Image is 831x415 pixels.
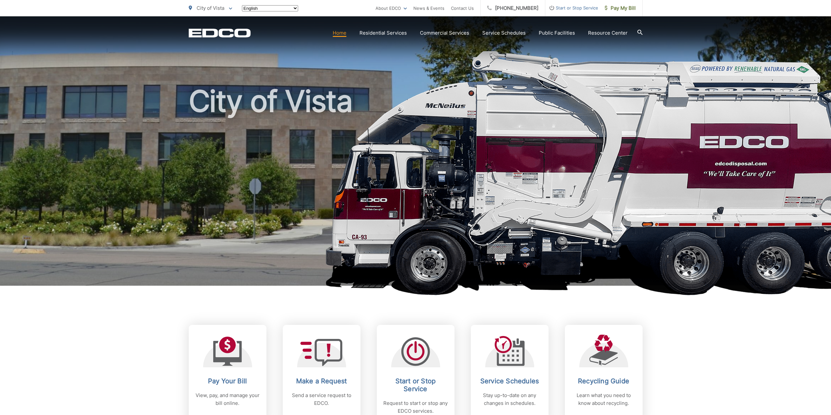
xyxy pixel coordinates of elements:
[571,391,636,407] p: Learn what you need to know about recycling.
[413,4,444,12] a: News & Events
[482,29,526,37] a: Service Schedules
[376,4,407,12] a: About EDCO
[383,377,448,393] h2: Start or Stop Service
[195,377,260,385] h2: Pay Your Bill
[420,29,469,37] a: Commercial Services
[360,29,407,37] a: Residential Services
[289,391,354,407] p: Send a service request to EDCO.
[189,28,251,38] a: EDCD logo. Return to the homepage.
[242,5,298,11] select: Select a language
[539,29,575,37] a: Public Facilities
[195,391,260,407] p: View, pay, and manage your bill online.
[451,4,474,12] a: Contact Us
[605,4,636,12] span: Pay My Bill
[588,29,628,37] a: Resource Center
[197,5,224,11] span: City of Vista
[189,85,643,292] h1: City of Vista
[571,377,636,385] h2: Recycling Guide
[289,377,354,385] h2: Make a Request
[383,399,448,415] p: Request to start or stop any EDCO services.
[333,29,346,37] a: Home
[477,377,542,385] h2: Service Schedules
[477,391,542,407] p: Stay up-to-date on any changes in schedules.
